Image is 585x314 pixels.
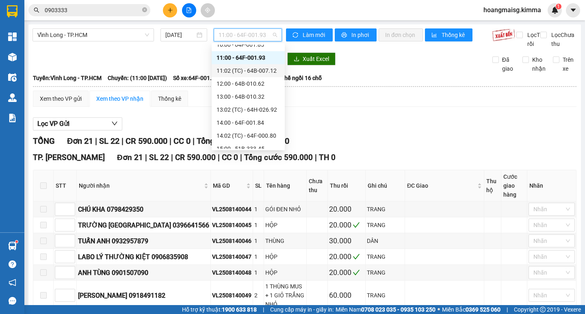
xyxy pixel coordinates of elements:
span: sync [292,32,299,39]
span: | [263,305,264,314]
span: SL 22 [99,136,119,146]
img: warehouse-icon [8,53,17,61]
span: Mã GD [213,181,245,190]
input: 14/08/2025 [165,30,195,39]
th: Ghi chú [366,170,405,201]
span: copyright [540,307,546,312]
div: 20.000 [329,219,364,231]
span: 11:00 - 64F-001.93 [219,29,277,41]
div: TRƯỜNG [GEOGRAPHIC_DATA] 0396641566 [78,220,209,230]
span: Lọc Chưa thu [548,30,576,48]
th: SL [253,170,264,201]
div: Xem theo VP nhận [96,94,143,103]
span: Đã giao [499,55,516,73]
div: [PERSON_NAME] 0918491182 [78,290,209,301]
div: TRANG [367,291,403,300]
div: TRANG [367,268,403,277]
div: 12:00 - 64B-010.62 [217,79,280,88]
span: Số xe: 64F-001.93 [173,74,218,82]
span: | [193,136,195,146]
div: 15:00 - 51B-333.45 [217,144,280,153]
img: dashboard-icon [8,32,17,41]
td: VL2508140049 [211,281,253,310]
div: 13:00 - 64B-010.32 [217,92,280,101]
span: In phơi [351,30,370,39]
span: ĐC Giao [407,181,476,190]
div: TRANG [367,252,403,261]
strong: 0369 525 060 [466,306,500,313]
span: check [353,253,360,260]
th: Thu rồi [328,170,366,201]
div: HỘP [265,268,305,277]
span: search [34,7,39,13]
span: ⚪️ [438,308,440,311]
td: VL2508140045 [211,217,253,233]
span: caret-down [570,6,577,14]
div: 20.000 [329,251,364,262]
span: | [95,136,97,146]
span: down [111,120,118,127]
span: Cung cấp máy in - giấy in: [270,305,334,314]
div: 1 [254,236,262,245]
div: VL2508140049 [212,291,251,300]
strong: 1900 633 818 [222,306,257,313]
button: syncLàm mới [286,28,333,41]
th: Thu hộ [484,170,501,201]
span: Lọc VP Gửi [37,119,69,129]
div: 13:02 (TC) - 64H-026.92 [217,105,280,114]
span: aim [205,7,210,13]
b: Tuyến: Vĩnh Long - TP.HCM [33,75,102,81]
th: Tên hàng [264,170,307,201]
span: 1 [557,4,560,9]
span: Chuyến: (11:00 [DATE]) [108,74,167,82]
div: 1 [254,205,262,214]
span: | [507,305,508,314]
div: Thống kê [158,94,181,103]
span: Miền Nam [336,305,435,314]
div: LABO LÝ THƯỜNG KIỆT 0906835908 [78,252,209,262]
span: Hỗ trợ kỹ thuật: [182,305,257,314]
li: [PERSON_NAME] - 0931936768 [4,4,118,35]
div: HỘP [265,221,305,230]
div: Nhãn [529,181,574,190]
div: 14:02 (TC) - 64F-000.80 [217,131,280,140]
th: Chưa thu [307,170,328,201]
td: VL2508140044 [211,201,253,217]
div: TRANG [367,221,403,230]
sup: 1 [556,4,561,9]
img: icon-new-feature [551,6,559,14]
div: 1 [254,268,262,277]
span: TH 0 [319,153,336,162]
span: Đơn 21 [67,136,93,146]
div: 1 THÙNG MUS + 1 GIỎ TRẮNG NHỎ [265,282,305,309]
button: aim [201,3,215,17]
span: check [353,269,360,276]
div: VL2508140047 [212,252,251,261]
div: 11:02 (TC) - 64B-007.12 [217,66,280,75]
span: | [218,153,220,162]
span: close-circle [142,6,147,14]
input: Tìm tên, số ĐT hoặc mã đơn [45,6,141,15]
b: 107/1 , Đường 2/9 P1, TP Vĩnh Long [56,54,100,78]
td: VL2508140047 [211,249,253,265]
div: DÂN [367,236,403,245]
div: Xem theo VP gửi [40,94,82,103]
span: check [353,221,360,229]
div: 2 [254,291,262,300]
th: Cước giao hàng [501,170,527,201]
span: TỔNG [33,136,55,146]
th: STT [54,170,77,201]
div: 1 [254,221,262,230]
div: 1 [254,252,262,261]
span: | [240,153,242,162]
span: plus [167,7,173,13]
span: Người nhận [79,181,202,190]
img: 9k= [492,28,515,41]
div: VL2508140044 [212,205,251,214]
li: VP Vĩnh Long [56,44,108,53]
div: VL2508140048 [212,268,251,277]
span: SL 22 [149,153,169,162]
span: CC 0 [173,136,191,146]
span: Đơn 21 [117,153,143,162]
img: warehouse-icon [8,242,17,250]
